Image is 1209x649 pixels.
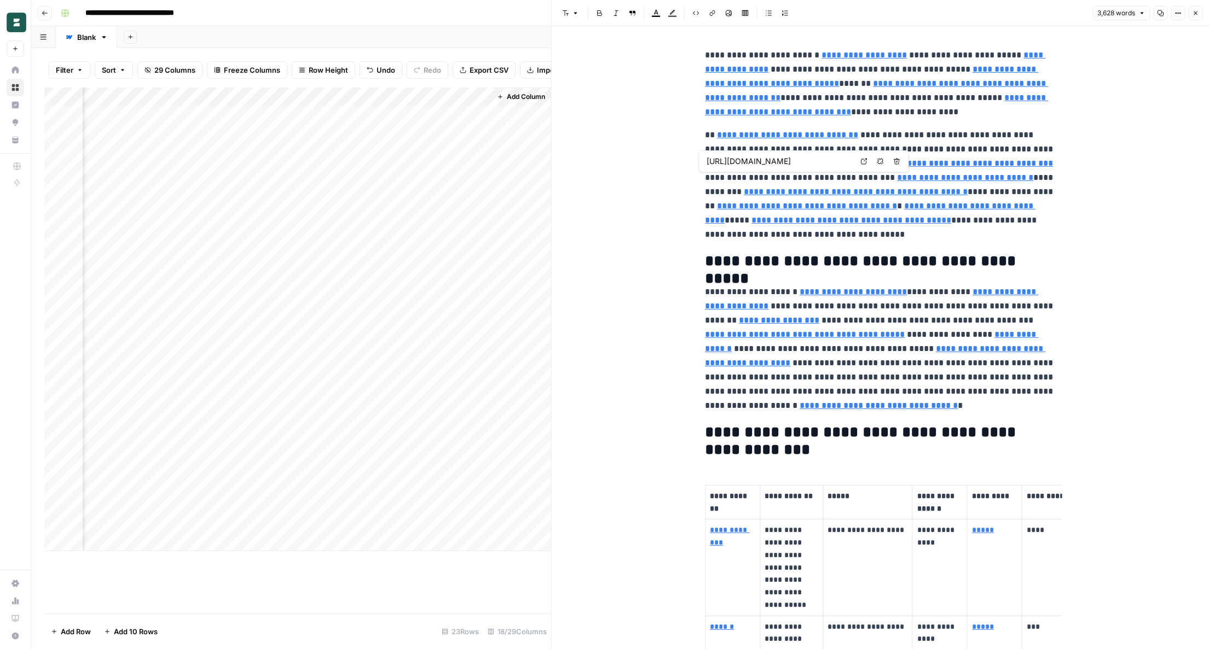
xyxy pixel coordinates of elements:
[360,61,402,79] button: Undo
[154,65,195,75] span: 29 Columns
[56,65,73,75] span: Filter
[437,623,483,640] div: 23 Rows
[137,61,203,79] button: 29 Columns
[537,65,576,75] span: Import CSV
[7,610,24,627] a: Learning Hub
[483,623,551,640] div: 18/29 Columns
[7,96,24,114] a: Insights
[44,623,97,640] button: Add Row
[49,61,90,79] button: Filter
[7,9,24,36] button: Workspace: Borderless
[470,65,508,75] span: Export CSV
[309,65,348,75] span: Row Height
[95,61,133,79] button: Sort
[7,575,24,592] a: Settings
[7,79,24,96] a: Browse
[493,90,549,104] button: Add Column
[7,13,26,32] img: Borderless Logo
[77,32,96,43] div: Blank
[7,627,24,645] button: Help + Support
[102,65,116,75] span: Sort
[114,626,158,637] span: Add 10 Rows
[424,65,441,75] span: Redo
[97,623,164,640] button: Add 10 Rows
[224,65,280,75] span: Freeze Columns
[61,626,91,637] span: Add Row
[377,65,395,75] span: Undo
[1097,8,1135,18] span: 3,628 words
[292,61,355,79] button: Row Height
[453,61,516,79] button: Export CSV
[207,61,287,79] button: Freeze Columns
[7,114,24,131] a: Opportunities
[1092,6,1150,20] button: 3,628 words
[520,61,583,79] button: Import CSV
[56,26,117,48] a: Blank
[7,131,24,149] a: Your Data
[407,61,448,79] button: Redo
[7,61,24,79] a: Home
[507,92,545,102] span: Add Column
[7,592,24,610] a: Usage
